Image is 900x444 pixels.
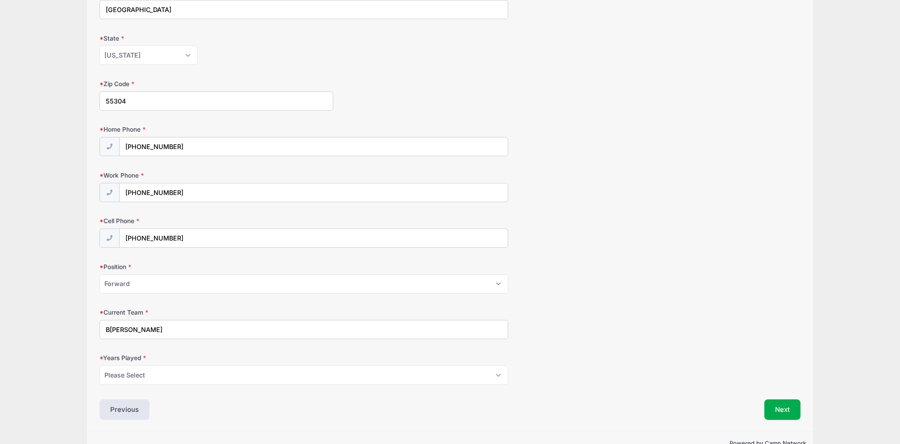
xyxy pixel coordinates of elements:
[100,262,333,271] label: Position
[119,183,509,202] input: (xxx) xxx-xxxx
[100,399,149,420] button: Previous
[100,308,333,317] label: Current Team
[100,91,333,111] input: xxxxx
[100,216,333,225] label: Cell Phone
[119,137,509,156] input: (xxx) xxx-xxxx
[764,399,800,420] button: Next
[100,34,333,43] label: State
[100,125,333,134] label: Home Phone
[119,228,509,248] input: (xxx) xxx-xxxx
[100,79,333,88] label: Zip Code
[100,353,333,362] label: Years Played
[100,171,333,180] label: Work Phone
